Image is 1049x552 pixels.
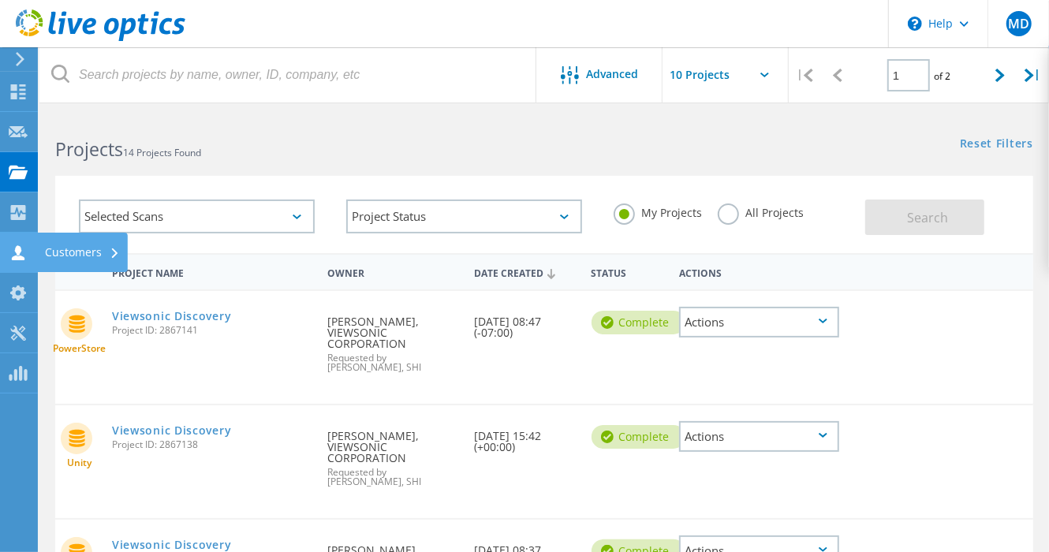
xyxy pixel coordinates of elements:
div: Selected Scans [79,200,315,233]
span: Project ID: 2867141 [112,326,312,335]
span: Unity [68,458,92,468]
a: Reset Filters [960,138,1033,151]
div: Complete [592,311,685,334]
div: Owner [319,257,466,286]
div: Customers [45,247,120,258]
div: Actions [671,257,847,286]
span: of 2 [934,69,950,83]
div: | [1017,47,1049,103]
label: All Projects [718,203,804,218]
div: [DATE] 08:47 (-07:00) [466,291,584,354]
svg: \n [908,17,922,31]
span: 14 Projects Found [123,146,201,159]
span: Requested by [PERSON_NAME], SHI [327,353,458,372]
span: PowerStore [54,344,106,353]
div: Project Name [104,257,319,286]
div: [PERSON_NAME], VIEWSONIC CORPORATION [319,405,466,502]
a: Viewsonic Discovery [112,539,231,550]
div: | [789,47,821,103]
div: Project Status [346,200,582,233]
a: Viewsonic Discovery [112,311,231,322]
div: Actions [679,307,839,338]
div: [DATE] 15:42 (+00:00) [466,405,584,468]
span: MD [1008,17,1029,30]
div: [PERSON_NAME], VIEWSONIC CORPORATION [319,291,466,388]
div: Complete [592,425,685,449]
div: Actions [679,421,839,452]
span: Search [907,209,948,226]
b: Projects [55,136,123,162]
span: Advanced [587,69,639,80]
div: Status [584,257,672,286]
label: My Projects [614,203,702,218]
button: Search [865,200,984,235]
span: Requested by [PERSON_NAME], SHI [327,468,458,487]
a: Live Optics Dashboard [16,33,185,44]
input: Search projects by name, owner, ID, company, etc [39,47,537,103]
a: Viewsonic Discovery [112,425,231,436]
span: Project ID: 2867138 [112,440,312,449]
div: Date Created [466,257,584,287]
